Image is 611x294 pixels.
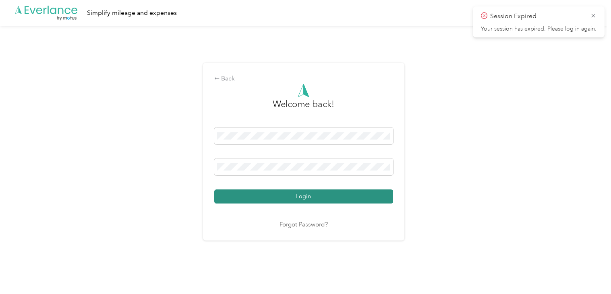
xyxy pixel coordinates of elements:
[214,189,393,204] button: Login
[566,249,611,294] iframe: Everlance-gr Chat Button Frame
[214,74,393,84] div: Back
[481,25,597,33] p: Your session has expired. Please log in again.
[490,11,584,21] p: Session Expired
[280,220,328,230] a: Forgot Password?
[87,8,177,18] div: Simplify mileage and expenses
[273,97,334,119] h3: greeting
